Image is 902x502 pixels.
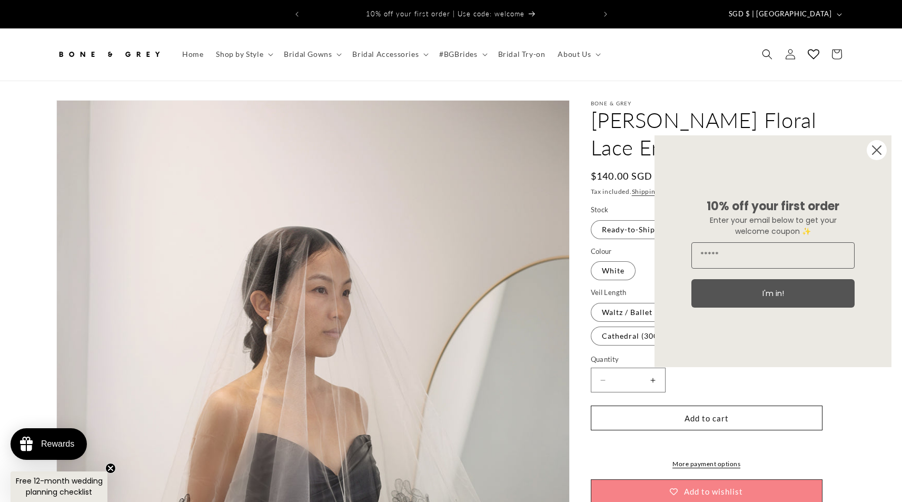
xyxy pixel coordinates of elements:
div: Free 12-month wedding planning checklistClose teaser [11,471,107,502]
a: Home [176,43,210,65]
button: I'm in! [691,279,855,308]
span: Enter your email below to get your welcome coupon ✨ [710,215,837,237]
summary: Search [756,43,779,66]
a: Bone and Grey Bridal [52,39,165,70]
span: Bridal Accessories [352,50,419,59]
span: About Us [558,50,591,59]
p: Bone & Grey [591,100,846,106]
button: SGD $ | [GEOGRAPHIC_DATA] [722,4,846,24]
img: Bone and Grey Bridal [56,43,162,66]
summary: About Us [551,43,605,65]
button: Previous announcement [285,4,309,24]
a: More payment options [591,459,822,469]
button: Add to cart [591,406,822,430]
div: FLYOUT Form [644,125,902,378]
summary: Shop by Style [210,43,277,65]
label: Cathedral (300 x 150cm) [591,327,706,346]
span: Bridal Try-on [498,50,546,59]
div: Rewards [41,439,74,449]
div: Tax included. calculated at checkout. [591,186,846,197]
label: Ready-to-Ship [591,220,666,239]
label: Quantity [591,355,822,365]
button: Next announcement [594,4,617,24]
summary: Bridal Gowns [277,43,346,65]
span: #BGBrides [439,50,477,59]
legend: Colour [591,247,613,257]
button: Close dialog [866,140,887,161]
a: Shipping [632,188,659,195]
label: White [591,261,636,280]
label: Waltz / Ballet (150 x 150cm) [591,303,719,322]
span: Home [182,50,203,59]
span: Shop by Style [216,50,263,59]
span: SGD $ | [GEOGRAPHIC_DATA] [729,9,832,19]
input: Email [691,242,855,269]
legend: Stock [591,205,610,215]
button: Close teaser [105,463,116,474]
legend: Veil Length [591,288,628,298]
a: Bridal Try-on [492,43,552,65]
span: Bridal Gowns [284,50,332,59]
h1: [PERSON_NAME] Floral Lace Embroidery Veil [591,106,846,161]
summary: #BGBrides [433,43,491,65]
span: Free 12-month wedding planning checklist [16,476,103,497]
span: $140.00 SGD [591,169,653,183]
span: 10% off your first order [707,198,839,214]
span: 10% off your first order | Use code: welcome [366,9,524,18]
summary: Bridal Accessories [346,43,433,65]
